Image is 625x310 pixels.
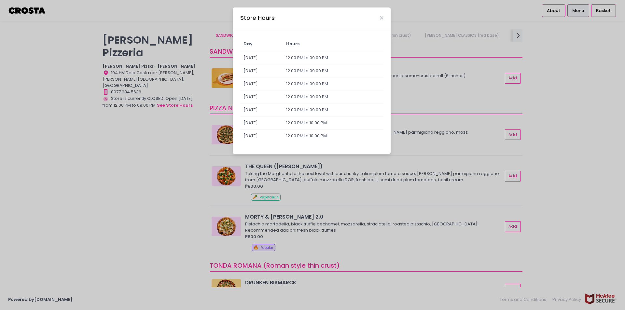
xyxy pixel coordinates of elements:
td: [DATE] [240,77,283,90]
td: [DATE] [240,51,283,64]
td: 12:00 PM to 09:00 PM [283,64,383,77]
td: [DATE] [240,116,283,129]
button: Close [380,16,383,20]
div: Store Hours [240,14,275,22]
td: [DATE] [240,103,283,116]
td: 12:00 PM to 10:00 PM [283,116,383,129]
td: [DATE] [240,129,283,142]
td: Hours [283,36,383,51]
td: [DATE] [240,64,283,77]
td: Day [240,36,283,51]
td: 12:00 PM to 09:00 PM [283,77,383,90]
td: [DATE] [240,90,283,103]
td: 12:00 PM to 10:00 PM [283,129,383,142]
td: 12:00 PM to 09:00 PM [283,103,383,116]
td: 12:00 PM to 09:00 PM [283,51,383,64]
td: 12:00 PM to 09:00 PM [283,90,383,103]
